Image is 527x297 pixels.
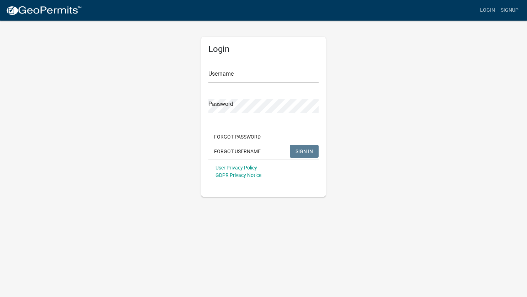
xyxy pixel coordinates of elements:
span: SIGN IN [296,148,313,154]
a: Signup [498,4,521,17]
button: SIGN IN [290,145,319,158]
button: Forgot Username [208,145,266,158]
h5: Login [208,44,319,54]
a: Login [477,4,498,17]
a: User Privacy Policy [215,165,257,171]
button: Forgot Password [208,130,266,143]
a: GDPR Privacy Notice [215,172,261,178]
